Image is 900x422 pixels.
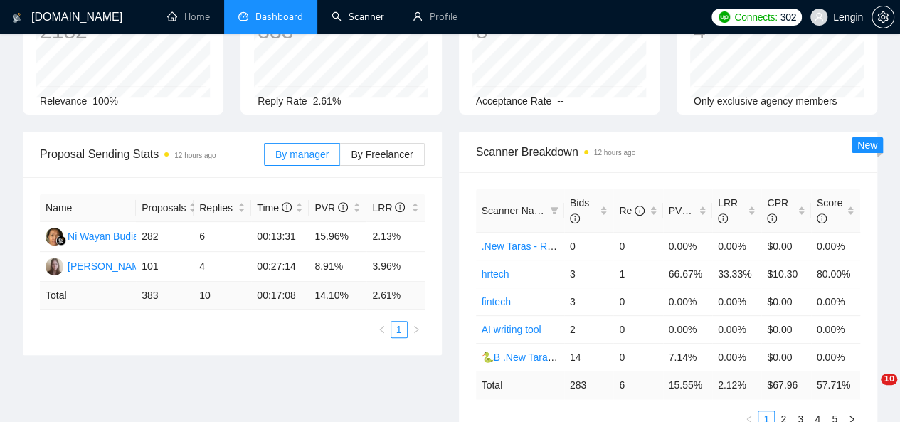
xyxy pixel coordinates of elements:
a: fintech [482,296,511,307]
td: 0.00% [712,343,761,371]
div: [PERSON_NAME] [68,258,149,274]
td: 0 [613,232,662,260]
td: 0.00% [811,232,860,260]
a: NB[PERSON_NAME] [46,260,149,271]
a: AI writing tool [482,324,541,335]
td: 282 [136,222,194,252]
td: $ 67.96 [761,371,810,399]
span: dashboard [238,11,248,21]
span: Scanner Name [482,205,548,216]
td: 0 [613,288,662,315]
td: 10 [194,282,251,310]
td: 57.71 % [811,371,860,399]
a: .New Taras - ReactJS with symbols [482,241,637,252]
td: 2 [564,315,613,343]
td: 0.00% [811,315,860,343]
iframe: Intercom live chat [852,374,886,408]
span: Proposal Sending Stats [40,145,264,163]
td: 0 [613,343,662,371]
span: 302 [780,9,795,25]
time: 12 hours ago [174,152,216,159]
td: 0.00% [712,315,761,343]
span: info-circle [718,213,728,223]
span: info-circle [635,206,645,216]
td: 2.13% [366,222,424,252]
span: PVR [669,205,702,216]
td: 14.10 % [309,282,366,310]
td: $10.30 [761,260,810,288]
span: setting [872,11,894,23]
button: left [374,321,391,338]
span: info-circle [817,213,827,223]
span: PVR [314,202,348,213]
img: gigradar-bm.png [56,236,66,246]
span: LRR [372,202,405,213]
span: info-circle [282,202,292,212]
a: homeHome [167,11,210,23]
td: 4 [194,252,251,282]
span: info-circle [570,213,580,223]
td: 3 [564,260,613,288]
td: 0.00% [663,315,712,343]
td: $0.00 [761,343,810,371]
span: Proposals [142,200,186,216]
td: 0.00% [811,343,860,371]
td: 15.55 % [663,371,712,399]
span: 10 [881,374,897,385]
img: logo [12,6,22,29]
img: NB [46,258,63,275]
td: 2.61 % [366,282,424,310]
a: 1 [391,322,407,337]
td: 1 [613,260,662,288]
img: NW [46,228,63,246]
img: upwork-logo.png [719,11,730,23]
th: Replies [194,194,251,222]
span: Time [257,202,291,213]
span: CPR [767,197,788,224]
a: 🐍B .New Taras - Wordpress short 23/04 [482,352,662,363]
span: filter [550,206,558,215]
td: 66.67% [663,260,712,288]
span: info-circle [338,202,348,212]
td: 283 [564,371,613,399]
span: 100% [92,95,118,107]
span: Bids [570,197,589,224]
li: 1 [391,321,408,338]
a: setting [872,11,894,23]
td: 6 [613,371,662,399]
td: 3.96% [366,252,424,282]
td: 00:13:31 [251,222,309,252]
a: searchScanner [332,11,384,23]
a: userProfile [413,11,457,23]
span: By Freelancer [351,149,413,160]
td: 101 [136,252,194,282]
span: Re [619,205,645,216]
td: Total [40,282,136,310]
td: 0.00% [811,288,860,315]
span: Score [817,197,843,224]
td: 7.14% [663,343,712,371]
span: -- [557,95,563,107]
td: 0 [613,315,662,343]
a: hrtech [482,268,509,280]
td: $0.00 [761,315,810,343]
span: By manager [275,149,329,160]
span: Dashboard [255,11,303,23]
span: Scanner Breakdown [476,143,861,161]
li: Previous Page [374,321,391,338]
span: info-circle [692,206,702,216]
td: $0.00 [761,232,810,260]
span: left [378,325,386,334]
td: 15.96% [309,222,366,252]
td: 14 [564,343,613,371]
time: 12 hours ago [594,149,635,157]
span: Connects: [734,9,777,25]
th: Name [40,194,136,222]
span: filter [547,200,561,221]
td: 383 [136,282,194,310]
td: 2.12 % [712,371,761,399]
td: 33.33% [712,260,761,288]
span: right [412,325,420,334]
span: Reply Rate [258,95,307,107]
td: $0.00 [761,288,810,315]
